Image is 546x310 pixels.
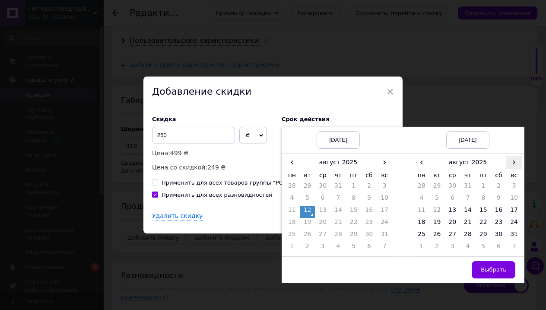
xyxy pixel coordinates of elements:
td: 10 [506,194,522,206]
button: Выбрать [472,261,515,278]
td: 4 [330,242,346,254]
td: 9 [491,194,507,206]
span: Выбрать [481,266,506,273]
td: 30 [362,230,377,242]
td: 3 [377,182,392,194]
td: 17 [506,206,522,218]
td: 14 [330,206,346,218]
span: › [506,156,522,169]
td: 15 [476,206,491,218]
td: 2 [362,182,377,194]
th: вс [506,169,522,182]
span: × [386,84,394,99]
span: ‹ [414,156,429,169]
td: 5 [346,242,362,254]
td: 10 [377,194,392,206]
th: август 2025 [300,156,377,169]
td: 5 [476,242,491,254]
td: 2 [429,242,445,254]
td: 7 [460,194,476,206]
td: 29 [300,182,315,194]
td: 2 [300,242,315,254]
div: [DATE] [317,131,360,149]
td: 14 [460,206,476,218]
td: 20 [444,218,460,230]
th: чт [460,169,476,182]
th: пт [346,169,362,182]
td: 3 [506,182,522,194]
td: 31 [330,182,346,194]
span: Добавление скидки [152,86,251,97]
th: ср [444,169,460,182]
th: сб [362,169,377,182]
td: 23 [491,218,507,230]
span: Виготовлена з якісного турецького трикотажного бавовняного полотна високої міцності. [26,84,181,101]
td: 31 [377,230,392,242]
td: 4 [460,242,476,254]
td: 27 [444,230,460,242]
td: 28 [460,230,476,242]
td: 26 [300,230,315,242]
strong: Опис [9,58,31,68]
span: Щільність трикотажного полотна 160г/м2. [26,103,159,111]
th: сб [491,169,507,182]
td: 9 [362,194,377,206]
span: Футболка однотонна з принтом класична с круглим вирізом [26,75,216,83]
th: чт [330,169,346,182]
td: 20 [315,218,330,230]
td: 1 [346,182,362,194]
td: 3 [315,242,330,254]
th: вт [300,169,315,182]
td: 19 [429,218,445,230]
td: 30 [315,182,330,194]
td: 15 [346,206,362,218]
td: 5 [300,194,315,206]
td: 18 [414,218,429,230]
span: › [377,156,392,169]
td: 29 [429,182,445,194]
td: 28 [330,230,346,242]
th: ср [315,169,330,182]
td: 30 [491,230,507,242]
td: 21 [460,218,476,230]
th: пн [414,169,429,182]
td: 23 [362,218,377,230]
td: 12 [300,206,315,218]
span: ₴ [245,131,250,138]
th: август 2025 [429,156,507,169]
td: 30 [444,182,460,194]
div: [DATE] [446,131,489,149]
td: 31 [506,230,522,242]
td: 18 [284,218,300,230]
td: 6 [444,194,460,206]
p: Цена: [152,148,273,158]
td: 3 [444,242,460,254]
td: 4 [414,194,429,206]
td: 16 [491,206,507,218]
th: вт [429,169,445,182]
span: ‹ [284,156,300,169]
td: 7 [377,242,392,254]
td: 27 [315,230,330,242]
div: Удалить скидку [152,212,203,221]
td: 19 [300,218,315,230]
td: 2 [491,182,507,194]
input: 0 [152,127,235,144]
td: 25 [414,230,429,242]
td: 6 [315,194,330,206]
td: 17 [377,206,392,218]
td: 29 [476,230,491,242]
th: пт [476,169,491,182]
td: 8 [346,194,362,206]
td: 13 [444,206,460,218]
td: 31 [460,182,476,194]
th: пн [284,169,300,182]
span: 249 ₴ [207,164,225,171]
td: 11 [414,206,429,218]
td: 21 [330,218,346,230]
td: 7 [330,194,346,206]
span: Скидка [152,116,176,122]
td: 6 [491,242,507,254]
td: 28 [284,182,300,194]
th: вс [377,169,392,182]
